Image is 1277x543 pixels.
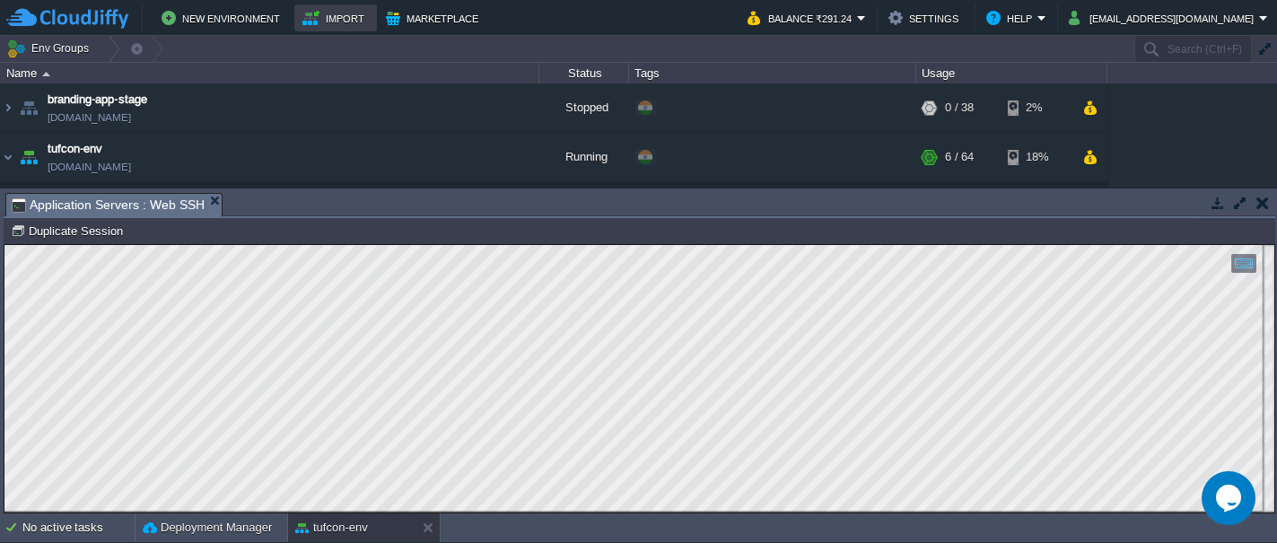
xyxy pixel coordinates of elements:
img: AMDAwAAAACH5BAEAAAAALAAAAAABAAEAAAICRAEAOw== [1,83,15,132]
button: Deployment Manager [143,519,272,537]
div: Usage [917,63,1106,83]
a: [DOMAIN_NAME] [48,109,131,127]
a: [DOMAIN_NAME] [48,158,131,176]
button: Duplicate Session [11,223,128,239]
img: AMDAwAAAACH5BAEAAAAALAAAAAABAAEAAAICRAEAOw== [24,182,49,218]
span: Application Servers : Web SSH [12,194,205,216]
div: Running [539,133,629,181]
button: Env Groups [6,36,95,61]
img: AMDAwAAAACH5BAEAAAAALAAAAAABAAEAAAICRAEAOw== [16,83,41,132]
div: Status [540,63,628,83]
button: Marketplace [386,7,484,29]
button: [EMAIL_ADDRESS][DOMAIN_NAME] [1069,7,1259,29]
a: Application Servers [54,186,160,199]
img: AMDAwAAAACH5BAEAAAAALAAAAAABAAEAAAICRAEAOw== [42,72,50,76]
img: CloudJiffy [6,7,128,30]
div: 0 / 38 [945,83,974,132]
button: Settings [888,7,964,29]
img: AMDAwAAAACH5BAEAAAAALAAAAAABAAEAAAICRAEAOw== [16,133,41,181]
button: New Environment [162,7,285,29]
div: Stopped [539,83,629,132]
div: 18% [1008,133,1066,181]
button: Balance ₹291.24 [748,7,857,29]
span: Application Servers [54,185,160,200]
iframe: chat widget [1202,471,1259,525]
div: Name [2,63,538,83]
button: tufcon-env [295,519,368,537]
img: AMDAwAAAACH5BAEAAAAALAAAAAABAAEAAAICRAEAOw== [1,133,15,181]
div: 2% [1008,83,1066,132]
button: Import [302,7,370,29]
div: No active tasks [22,513,135,542]
div: 26% [1008,182,1066,218]
div: 1 / 32 [945,182,974,218]
img: AMDAwAAAACH5BAEAAAAALAAAAAABAAEAAAICRAEAOw== [13,182,23,218]
a: branding-app-stage [48,91,147,109]
div: Tags [630,63,915,83]
div: 6 / 64 [945,133,974,181]
a: tufcon-env [48,140,102,158]
button: Help [986,7,1037,29]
